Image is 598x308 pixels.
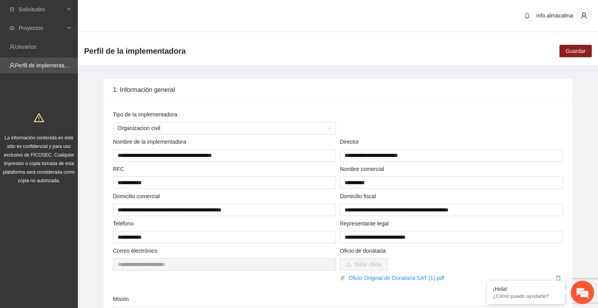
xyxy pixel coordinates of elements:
[34,113,44,123] span: warning
[554,275,563,281] span: delete
[493,293,559,299] p: ¿Cómo puedo ayudarte?
[9,25,15,31] span: eye
[19,20,65,36] span: Proyectos
[9,7,15,12] span: inbox
[521,9,533,22] button: bell
[340,165,384,173] label: Nombre comercial
[113,110,177,119] label: Tipo de la implementadora
[45,104,107,183] span: Estamos en línea.
[15,62,76,69] a: Perfil de implementadora
[84,45,186,57] span: Perfil de la implementadora
[128,4,146,23] div: Minimizar ventana de chat en vivo
[577,12,591,19] span: user
[4,213,148,240] textarea: Escriba su mensaje y pulse “Intro”
[15,44,36,50] a: Usuarios
[3,135,75,183] span: La información contenida en este sitio es confidencial y para uso exclusivo de FICOSEC. Cualquier...
[345,274,554,282] a: Oficio Original de Donataria SAT (1).pdf
[493,286,559,292] div: ¡Hola!
[40,40,131,50] div: Chatee con nosotros ahora
[113,192,160,201] label: Domicilio comercial
[340,219,389,228] label: Representante legal
[113,79,563,101] div: 1. Información general
[340,261,388,268] span: uploadSubir oficio
[113,295,128,303] label: Misión
[113,219,134,228] label: Teléfono
[113,246,157,255] label: Correo electrónico
[576,8,592,23] button: user
[521,12,533,19] span: bell
[559,45,592,57] button: Guardar
[536,12,573,19] span: info.almacalma
[340,137,359,146] label: Director
[19,2,65,17] span: Solicitudes
[554,274,563,282] button: delete
[566,47,586,55] span: Guardar
[340,192,376,201] label: Domicilio fiscal
[340,258,388,271] button: uploadSubir oficio
[340,246,386,255] label: Oficio de donataria
[113,137,186,146] label: Nombre de la implementadora
[113,165,124,173] label: RFC
[118,122,331,134] span: Organizacion civil
[340,275,345,281] span: paper-clip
